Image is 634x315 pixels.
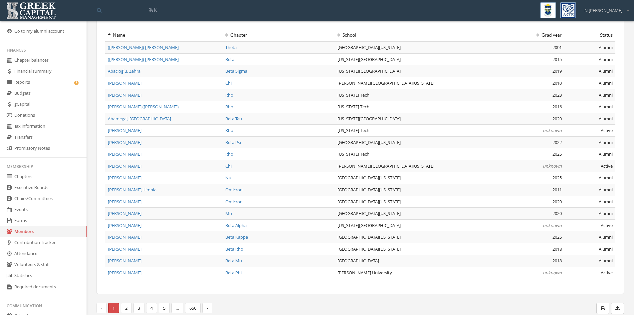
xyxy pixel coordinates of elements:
[108,199,141,205] a: [PERSON_NAME]
[564,196,615,208] td: Alumni
[225,80,232,86] a: Chi
[108,139,141,145] a: [PERSON_NAME]
[108,68,140,74] span: Abacioglu, Zehra
[225,175,231,181] a: Nu
[564,29,615,41] th: Status
[488,113,564,125] td: 2020
[202,303,212,314] a: ›
[335,208,488,220] td: [GEOGRAPHIC_DATA][US_STATE]
[185,303,201,314] a: 656
[225,116,242,122] a: Beta Tau
[108,127,141,133] a: [PERSON_NAME]
[225,163,232,169] a: Chi
[564,41,615,53] td: Alumni
[225,127,233,133] a: Rho
[488,65,564,77] td: 2019
[225,44,237,50] a: Theta
[225,258,242,264] a: Beta Mu
[488,231,564,243] td: 2025
[564,101,615,113] td: Alumni
[488,89,564,101] td: 2023
[105,29,223,41] th: Name
[580,2,629,14] div: N [PERSON_NAME]
[488,196,564,208] td: 2020
[172,303,183,314] li: More
[108,234,141,240] a: [PERSON_NAME]
[488,29,564,41] th: Grad year
[335,101,488,113] td: [US_STATE] Tech
[108,210,141,216] a: [PERSON_NAME]
[97,303,106,314] li: Prev
[223,29,335,41] th: Chapter
[335,77,488,89] td: [PERSON_NAME][GEOGRAPHIC_DATA][US_STATE]
[225,92,233,98] a: Rho
[335,243,488,255] td: [GEOGRAPHIC_DATA][US_STATE]
[335,136,488,148] td: [GEOGRAPHIC_DATA][US_STATE]
[584,7,622,14] span: N [PERSON_NAME]
[543,270,562,276] em: unknown
[543,127,562,133] em: unknown
[108,163,141,169] a: [PERSON_NAME]
[335,255,488,267] td: [GEOGRAPHIC_DATA]
[564,89,615,101] td: Alumni
[335,148,488,160] td: [US_STATE] Tech
[108,270,141,276] span: [PERSON_NAME]
[488,136,564,148] td: 2022
[488,243,564,255] td: 2018
[488,184,564,196] td: 2011
[564,243,615,255] td: Alumni
[108,246,141,252] a: [PERSON_NAME]
[564,65,615,77] td: Alumni
[225,199,243,205] a: Omicron
[564,267,615,278] td: Active
[543,163,562,169] em: unknown
[108,187,156,193] a: [PERSON_NAME], Umnia
[108,175,141,181] span: [PERSON_NAME]
[564,136,615,148] td: Alumni
[335,267,488,278] td: [PERSON_NAME] University
[335,53,488,65] td: [US_STATE][GEOGRAPHIC_DATA]
[225,104,233,110] a: Rho
[203,303,212,314] li: Next
[564,231,615,243] td: Alumni
[335,184,488,196] td: [GEOGRAPHIC_DATA][US_STATE]
[335,41,488,53] td: [GEOGRAPHIC_DATA][US_STATE]
[108,80,141,86] a: [PERSON_NAME]
[108,44,179,50] a: ([PERSON_NAME]) [PERSON_NAME]
[335,231,488,243] td: [GEOGRAPHIC_DATA][US_STATE]
[97,303,106,314] span: ‹
[225,68,247,74] a: Beta Sigma
[108,116,171,122] span: Abamegal, [GEOGRAPHIC_DATA]
[108,56,179,62] a: ([PERSON_NAME]) [PERSON_NAME]
[225,270,242,276] a: Beta Phi
[488,41,564,53] td: 2001
[564,255,615,267] td: Alumni
[564,172,615,184] td: Alumni
[564,208,615,220] td: Alumni
[335,29,488,41] th: School
[108,222,141,228] a: [PERSON_NAME]
[564,148,615,160] td: Alumni
[225,246,243,252] a: Beta Rho
[225,151,233,157] a: Rho
[225,139,241,145] a: Beta Psi
[488,53,564,65] td: 2015
[564,160,615,172] td: Active
[488,208,564,220] td: 2020
[488,148,564,160] td: 2025
[171,303,183,314] span: …
[335,172,488,184] td: [GEOGRAPHIC_DATA][US_STATE]
[108,92,141,98] a: [PERSON_NAME]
